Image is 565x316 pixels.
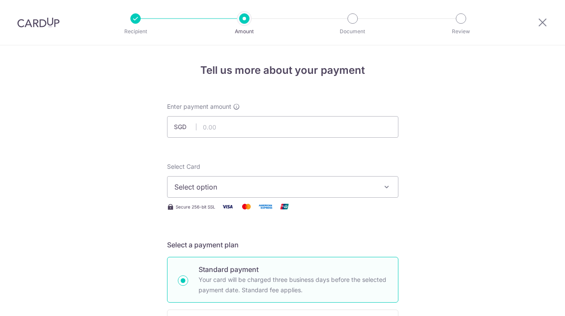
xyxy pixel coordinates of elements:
img: Union Pay [276,201,293,212]
span: Select option [174,182,376,192]
img: Visa [219,201,236,212]
img: CardUp [17,17,60,28]
p: Document [321,27,385,36]
p: Amount [212,27,276,36]
p: Recipient [104,27,167,36]
h5: Select a payment plan [167,240,398,250]
span: Secure 256-bit SSL [176,203,215,210]
p: Standard payment [199,264,388,275]
span: Enter payment amount [167,102,231,111]
span: SGD [174,123,196,131]
h4: Tell us more about your payment [167,63,398,78]
span: translation missing: en.payables.payment_networks.credit_card.summary.labels.select_card [167,163,200,170]
img: American Express [257,201,274,212]
p: Review [429,27,493,36]
p: Your card will be charged three business days before the selected payment date. Standard fee appl... [199,275,388,295]
button: Select option [167,176,398,198]
img: Mastercard [238,201,255,212]
input: 0.00 [167,116,398,138]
